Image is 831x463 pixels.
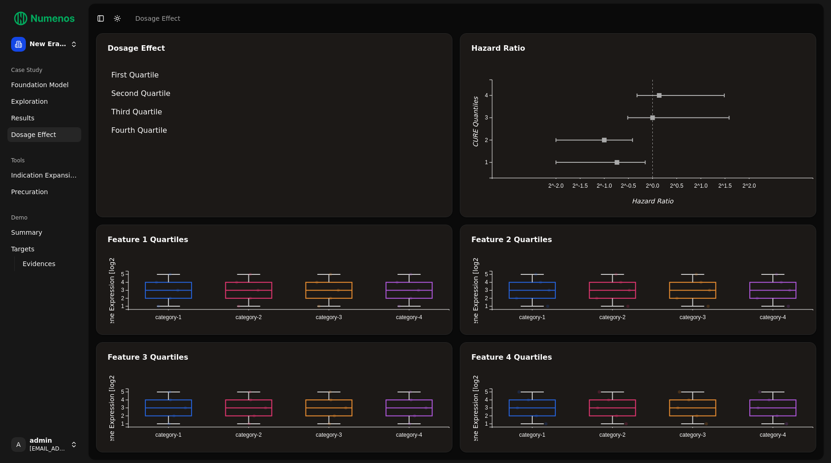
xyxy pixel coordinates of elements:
a: Dosage Effect [7,127,81,142]
span: A [11,437,26,452]
span: Dosage Effect [11,130,56,139]
li: Second Quartile [108,84,441,103]
li: First Quartile [108,66,441,84]
div: Feature 1 Quartiles [108,236,441,243]
text: 2^1.5 [718,183,732,189]
button: New Era Therapeutics [7,33,81,55]
text: 5 [121,389,124,395]
text: 3 [485,287,488,293]
div: Dosage Effect [108,45,441,52]
text: 2^2.0 [742,183,756,189]
span: Exploration [11,97,48,106]
text: category-2 [235,432,262,438]
span: [EMAIL_ADDRESS] [30,445,66,452]
span: Indication Expansion [11,171,78,180]
li: Fourth Quartile [108,121,441,140]
text: category-2 [599,432,626,438]
text: 4 [485,397,488,403]
span: Precuration [11,187,48,196]
text: 2^-1.0 [596,183,612,189]
span: Evidences [23,259,55,268]
div: Feature 4 Quartiles [471,354,805,361]
text: 1 [121,303,124,309]
text: 2 [485,413,488,419]
a: Targets [7,242,81,256]
a: Exploration [7,94,81,109]
span: New Era Therapeutics [30,40,66,48]
text: category-2 [235,314,262,321]
text: category-3 [680,314,706,321]
text: CURE Quantiles [472,96,479,147]
a: Evidences [19,257,70,270]
text: category-4 [760,314,786,321]
a: Foundation Model [7,77,81,92]
text: 1 [121,421,124,427]
div: Feature 3 Quartiles [108,354,441,361]
span: Summary [11,228,42,237]
div: Hazard Ratio [471,45,805,52]
span: admin [30,437,66,445]
text: 2^-0.5 [621,183,636,189]
text: category-4 [396,432,422,438]
text: 2^-1.5 [572,183,588,189]
text: category-1 [156,432,182,438]
span: Results [11,113,35,123]
text: category-3 [680,432,706,438]
text: 2 [121,413,124,419]
text: Gene Expression [log2(TPM)] [108,237,115,330]
text: 5 [485,389,488,395]
text: category-1 [156,314,182,321]
text: category-1 [519,432,546,438]
text: 2^0.0 [646,183,659,189]
text: category-4 [396,314,422,321]
text: category-1 [519,314,546,321]
text: 4 [121,397,124,403]
text: 2^1.0 [694,183,708,189]
text: 2^0.5 [670,183,683,189]
a: Indication Expansion [7,168,81,183]
text: 3 [485,114,488,121]
a: Summary [7,225,81,240]
div: Demo [7,210,81,225]
text: 5 [121,271,124,278]
div: Case Study [7,63,81,77]
text: Hazard Ratio [632,197,674,205]
span: Targets [11,244,35,254]
text: category-2 [599,314,626,321]
div: Tools [7,153,81,168]
text: category-4 [760,432,786,438]
text: 3 [121,287,124,293]
a: Precuration [7,184,81,199]
span: Foundation Model [11,80,69,89]
text: 3 [485,404,488,411]
text: 2 [485,137,488,143]
text: 1 [485,421,488,427]
a: Results [7,111,81,125]
text: category-3 [316,432,342,438]
button: Aadmin[EMAIL_ADDRESS] [7,433,81,456]
text: 1 [485,159,488,166]
a: Dosage Effect [135,14,180,23]
text: 2 [121,295,124,302]
text: 4 [121,279,124,285]
div: Feature 2 Quartiles [471,236,805,243]
text: Gene Expression [log2(TPM)] [108,354,115,448]
text: Gene Expression [log2(TPM)] [472,237,479,330]
text: 3 [121,404,124,411]
nav: breadcrumb [135,14,180,23]
text: 4 [485,92,488,99]
li: Third Quartile [108,103,441,121]
text: 2 [485,295,488,302]
text: 4 [485,279,488,285]
text: 2^-2.0 [548,183,564,189]
text: Gene Expression [log2(TPM)] [472,354,479,448]
text: category-3 [316,314,342,321]
text: 1 [485,303,488,309]
img: Numenos [7,7,81,30]
text: 5 [485,271,488,278]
